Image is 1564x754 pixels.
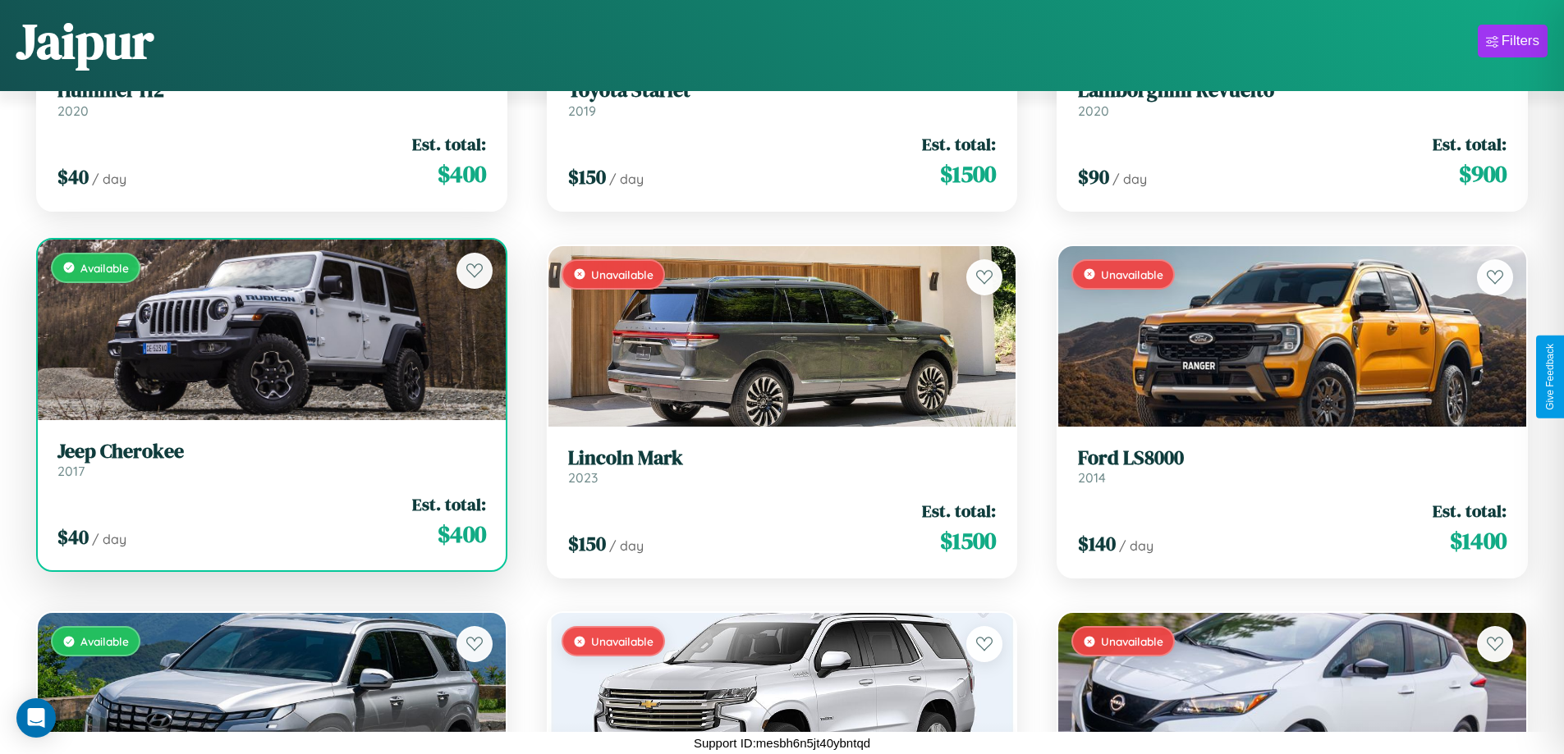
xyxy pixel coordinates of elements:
[57,440,486,464] h3: Jeep Cherokee
[80,634,129,648] span: Available
[609,171,644,187] span: / day
[568,446,997,487] a: Lincoln Mark2023
[568,530,606,557] span: $ 150
[57,163,89,190] span: $ 40
[1078,530,1116,557] span: $ 140
[1078,469,1106,486] span: 2014
[16,7,154,75] h1: Jaipur
[57,463,85,479] span: 2017
[940,158,996,190] span: $ 1500
[568,469,598,486] span: 2023
[92,171,126,187] span: / day
[568,79,997,103] h3: Toyota Starlet
[57,523,89,551] span: $ 40
[57,79,486,119] a: Hummer H22020
[1119,537,1154,554] span: / day
[1450,524,1507,557] span: $ 1400
[1078,79,1507,119] a: Lamborghini Revuelto2020
[1502,33,1539,49] div: Filters
[609,537,644,554] span: / day
[1078,163,1109,190] span: $ 90
[1078,446,1507,470] h3: Ford LS8000
[57,440,486,480] a: Jeep Cherokee2017
[1459,158,1507,190] span: $ 900
[568,163,606,190] span: $ 150
[922,499,996,523] span: Est. total:
[438,158,486,190] span: $ 400
[568,79,997,119] a: Toyota Starlet2019
[1544,344,1556,410] div: Give Feedback
[591,267,654,281] span: Unavailable
[694,732,870,754] p: Support ID: mesbh6n5jt40ybntqd
[57,79,486,103] h3: Hummer H2
[922,132,996,156] span: Est. total:
[1433,132,1507,156] span: Est. total:
[1078,446,1507,487] a: Ford LS80002014
[80,261,129,275] span: Available
[1078,79,1507,103] h3: Lamborghini Revuelto
[16,698,56,738] div: Open Intercom Messenger
[1101,634,1163,648] span: Unavailable
[1078,103,1109,119] span: 2020
[1112,171,1147,187] span: / day
[1433,499,1507,523] span: Est. total:
[92,531,126,547] span: / day
[1101,267,1163,281] span: Unavailable
[57,103,89,119] span: 2020
[412,492,486,516] span: Est. total:
[940,524,996,557] span: $ 1500
[591,634,654,648] span: Unavailable
[438,518,486,551] span: $ 400
[1478,25,1548,57] button: Filters
[568,446,997,470] h3: Lincoln Mark
[568,103,596,119] span: 2019
[412,132,486,156] span: Est. total:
